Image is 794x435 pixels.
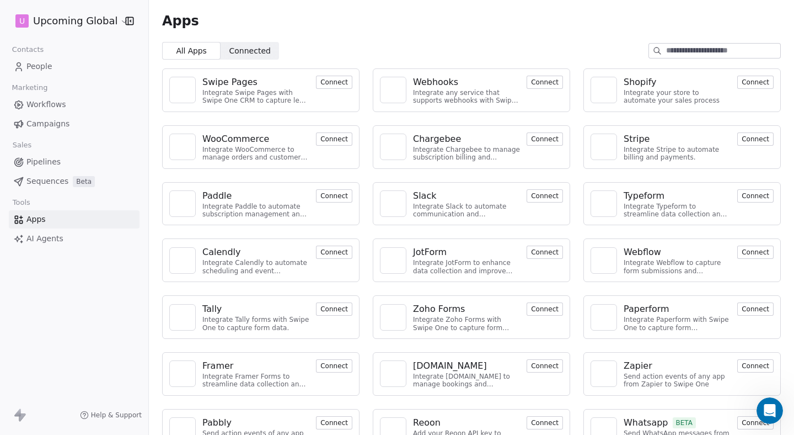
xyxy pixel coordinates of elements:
[527,303,563,316] button: Connect
[64,18,86,40] img: Profile image for Harinder
[527,246,563,259] button: Connect
[202,203,309,219] div: Integrate Paddle to automate subscription management and customer engagement.
[737,417,774,428] a: Connect
[624,259,731,275] div: Integrate Webflow to capture form submissions and automate customer engagement.
[26,118,69,130] span: Campaigns
[527,76,563,89] button: Connect
[316,246,352,259] button: Connect
[527,190,563,201] a: Connect
[202,246,240,259] div: Calendly
[413,303,465,316] div: Zoho Forms
[527,247,563,257] a: Connect
[385,252,401,269] img: NA
[413,189,520,203] a: Slack
[174,365,191,382] img: NA
[413,416,441,429] div: Reoon
[413,373,520,389] div: Integrate [DOMAIN_NAME] to manage bookings and streamline scheduling.
[202,316,309,332] div: Integrate Tally forms with Swipe One to capture form data.
[202,259,309,275] div: Integrate Calendly to automate scheduling and event management.
[385,139,401,155] img: NA
[11,148,210,179] div: Send us a message
[92,361,130,369] span: Messages
[413,203,520,219] div: Integrate Slack to automate communication and collaboration.
[413,89,520,105] div: Integrate any service that supports webhooks with Swipe One to capture and automate data workflows.
[527,134,563,144] a: Connect
[316,77,352,87] a: Connect
[737,303,774,316] button: Connect
[316,416,352,429] button: Connect
[147,333,221,378] button: Help
[9,96,140,114] a: Workflows
[169,247,196,274] a: NA
[624,416,668,429] div: Whatsapp
[737,132,774,146] button: Connect
[7,41,49,58] span: Contacts
[624,373,731,389] div: Send action events of any app from Zapier to Swipe One
[26,99,66,110] span: Workflows
[24,361,49,369] span: Home
[624,303,731,316] a: Paperform
[174,195,191,212] img: NA
[316,417,352,428] a: Connect
[316,247,352,257] a: Connect
[202,246,309,259] a: Calendly
[202,76,309,89] a: Swipe Pages
[202,416,232,429] div: Pabbly
[737,247,774,257] a: Connect
[26,233,63,245] span: AI Agents
[385,309,401,326] img: NA
[591,77,617,103] a: NA
[316,132,352,146] button: Connect
[316,360,352,371] a: Connect
[316,76,352,89] button: Connect
[9,57,140,76] a: People
[202,146,309,162] div: Integrate WooCommerce to manage orders and customer data
[591,247,617,274] a: NA
[202,132,269,146] div: WooCommerce
[527,189,563,203] button: Connect
[624,316,731,332] div: Integrate Paperform with Swipe One to capture form submissions.
[413,259,520,275] div: Integrate JotForm to enhance data collection and improve customer engagement.
[737,304,774,314] a: Connect
[202,373,309,389] div: Integrate Framer Forms to streamline data collection and customer engagement.
[316,359,352,373] button: Connect
[9,230,140,248] a: AI Agents
[737,360,774,371] a: Connect
[413,359,520,373] a: [DOMAIN_NAME]
[169,190,196,217] a: NA
[380,247,406,274] a: NA
[595,365,612,382] img: NA
[591,134,617,160] a: NA
[22,78,198,116] p: Hi [PERSON_NAME] 👋
[380,134,406,160] a: NA
[23,158,184,169] div: Send us a message
[73,333,147,378] button: Messages
[737,190,774,201] a: Connect
[595,82,612,98] img: NA
[591,360,617,387] a: NA
[202,359,309,373] a: Framer
[202,132,309,146] a: WooCommerce
[174,82,191,98] img: NA
[316,303,352,316] button: Connect
[624,359,652,373] div: Zapier
[413,189,436,203] div: Slack
[595,195,612,212] img: NA
[527,417,563,428] a: Connect
[624,189,664,203] div: Typeform
[174,309,191,326] img: NA
[202,416,309,429] a: Pabbly
[413,146,520,162] div: Integrate Chargebee to manage subscription billing and customer data.
[316,189,352,203] button: Connect
[73,176,95,187] span: Beta
[91,411,142,420] span: Help & Support
[413,246,520,259] a: JotForm
[9,210,140,229] a: Apps
[595,309,612,326] img: NA
[413,76,458,89] div: Webhooks
[202,303,309,316] a: Tally
[413,132,520,146] a: Chargebee
[591,304,617,331] a: NA
[413,416,520,429] a: Reoon
[174,252,191,269] img: NA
